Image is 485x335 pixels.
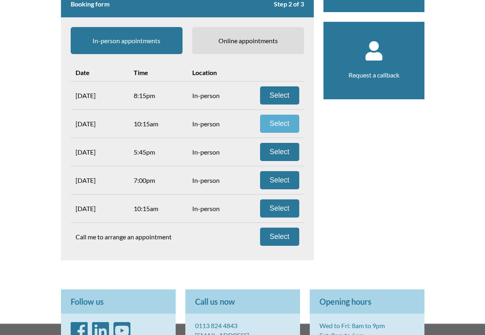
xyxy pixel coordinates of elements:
[187,87,246,104] div: In-person
[260,228,299,246] button: Select callback
[187,172,246,189] div: In-person
[260,143,299,161] button: Select Wed 1 Oct 5:45pm in-person
[187,143,246,161] div: In-person
[71,87,129,104] div: [DATE]
[187,64,246,81] div: Location
[187,115,246,132] div: In-person
[129,172,187,189] div: 7:00pm
[187,200,246,217] div: In-person
[129,143,187,161] div: 5:45pm
[129,64,187,81] div: Time
[129,115,187,132] div: 10:15am
[260,86,299,105] button: Select Fri 26 Sep 8:15pm in-person
[185,289,300,314] p: Call us now
[71,27,183,54] span: In-person appointments
[129,200,187,217] div: 10:15am
[61,289,176,314] p: Follow us
[192,27,304,54] span: Online appointments
[71,200,129,217] div: [DATE]
[195,322,237,329] a: 0113 824 4843
[129,87,187,104] div: 8:15pm
[260,199,299,218] button: Select Thu 2 Oct 10:15am in-person
[260,115,299,133] button: Select Wed 1 Oct 10:15am in-person
[71,228,246,245] div: Call me to arrange an appointment
[71,143,129,161] div: [DATE]
[71,172,129,189] div: [DATE]
[349,71,399,79] a: Request a callback
[260,171,299,189] button: Select Wed 1 Oct 7:00pm in-person
[71,64,129,81] div: Date
[71,115,129,132] div: [DATE]
[310,289,424,314] p: Opening hours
